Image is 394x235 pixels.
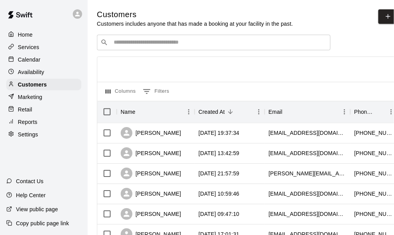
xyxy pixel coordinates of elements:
[97,35,331,50] div: Search customers by name or email
[6,41,81,53] a: Services
[117,101,195,123] div: Name
[183,106,195,118] button: Menu
[199,190,239,198] div: 2025-09-22 10:59:46
[199,170,239,177] div: 2025-09-23 21:57:59
[269,101,283,123] div: Email
[339,106,350,118] button: Menu
[253,106,265,118] button: Menu
[6,116,81,128] a: Reports
[121,147,181,159] div: [PERSON_NAME]
[6,91,81,103] a: Marketing
[354,101,375,123] div: Phone Number
[199,101,225,123] div: Created At
[269,129,347,137] div: nfinken@gmail.com
[18,81,47,88] p: Customers
[199,210,239,218] div: 2025-09-22 09:47:10
[141,85,171,98] button: Show filters
[16,205,58,213] p: View public page
[16,219,69,227] p: Copy public page link
[375,106,385,117] button: Sort
[6,29,81,41] a: Home
[354,149,393,157] div: +14235038936
[6,66,81,78] a: Availability
[18,31,33,39] p: Home
[283,106,294,117] button: Sort
[18,93,42,101] p: Marketing
[18,118,37,126] p: Reports
[97,9,293,20] h5: Customers
[16,177,44,185] p: Contact Us
[6,104,81,115] a: Retail
[121,188,181,200] div: [PERSON_NAME]
[354,170,393,177] div: +16159345532
[265,101,350,123] div: Email
[18,56,40,64] p: Calendar
[269,210,347,218] div: amcummings13@outlook.com
[121,101,135,123] div: Name
[269,190,347,198] div: dedeluk7@yahoo.com
[135,106,146,117] button: Sort
[225,106,236,117] button: Sort
[16,191,46,199] p: Help Center
[269,149,347,157] div: sfcooper78@gmail.com
[18,68,44,76] p: Availability
[354,190,393,198] div: +16154381948
[121,208,181,220] div: [PERSON_NAME]
[6,129,81,140] a: Settings
[121,168,181,179] div: [PERSON_NAME]
[18,131,38,138] p: Settings
[199,129,239,137] div: 2025-10-07 19:37:34
[354,129,393,137] div: +12065798335
[104,85,138,98] button: Select columns
[269,170,347,177] div: marty@centralbasinconstructors.com
[18,106,32,113] p: Retail
[6,54,81,65] a: Calendar
[121,127,181,139] div: [PERSON_NAME]
[195,101,265,123] div: Created At
[199,149,239,157] div: 2025-09-28 13:42:59
[97,20,293,28] p: Customers includes anyone that has made a booking at your facility in the past.
[6,79,81,90] a: Customers
[354,210,393,218] div: +16623217542
[18,43,39,51] p: Services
